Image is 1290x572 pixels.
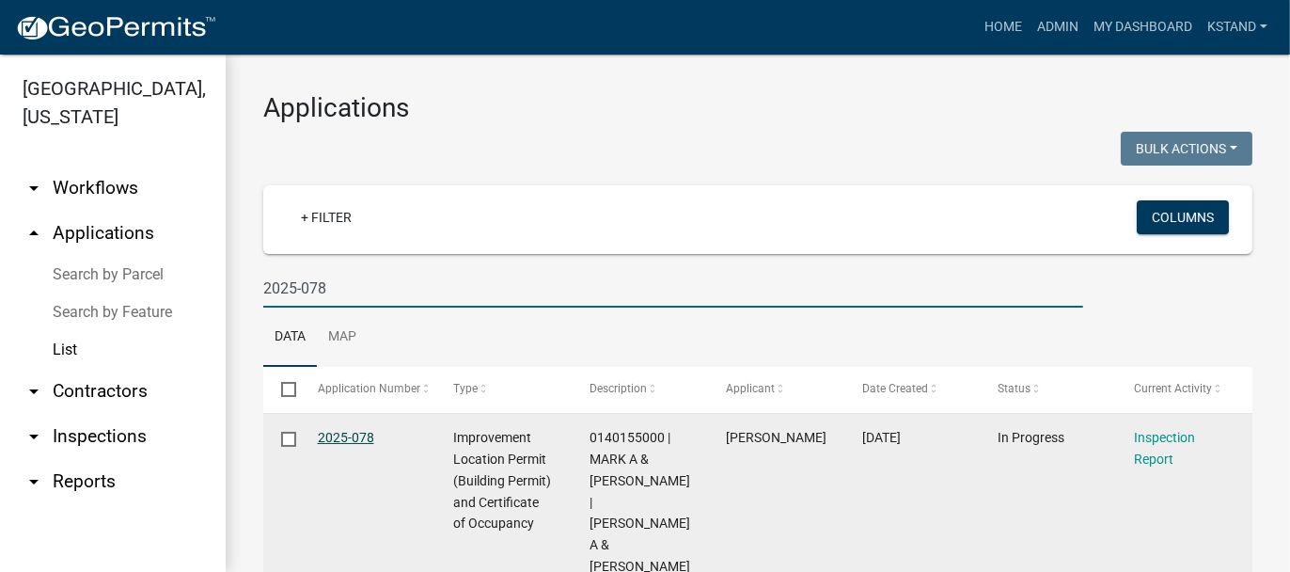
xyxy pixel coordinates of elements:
[1086,9,1200,45] a: My Dashboard
[1121,132,1252,166] button: Bulk Actions
[299,367,435,412] datatable-header-cell: Application Number
[977,9,1030,45] a: Home
[999,382,1031,395] span: Status
[318,382,420,395] span: Application Number
[862,382,928,395] span: Date Created
[453,430,551,531] span: Improvement Location Permit (Building Permit) and Certificate of Occupancy
[286,200,367,234] a: + Filter
[263,92,1252,124] h3: Applications
[844,367,981,412] datatable-header-cell: Date Created
[1134,430,1195,467] a: Inspection Report
[263,269,1083,308] input: Search for applications
[263,308,317,368] a: Data
[999,430,1065,445] span: In Progress
[726,430,826,445] span: MARK MORICZ
[23,425,45,448] i: arrow_drop_down
[453,382,478,395] span: Type
[572,367,708,412] datatable-header-cell: Description
[1116,367,1252,412] datatable-header-cell: Current Activity
[708,367,844,412] datatable-header-cell: Applicant
[726,382,775,395] span: Applicant
[980,367,1116,412] datatable-header-cell: Status
[23,177,45,199] i: arrow_drop_down
[1200,9,1275,45] a: kstand
[317,308,368,368] a: Map
[435,367,572,412] datatable-header-cell: Type
[1030,9,1086,45] a: Admin
[318,430,374,445] a: 2025-078
[23,222,45,245] i: arrow_drop_up
[23,470,45,493] i: arrow_drop_down
[1134,382,1212,395] span: Current Activity
[263,367,299,412] datatable-header-cell: Select
[23,380,45,403] i: arrow_drop_down
[862,430,901,445] span: 06/04/2025
[590,382,647,395] span: Description
[1137,200,1229,234] button: Columns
